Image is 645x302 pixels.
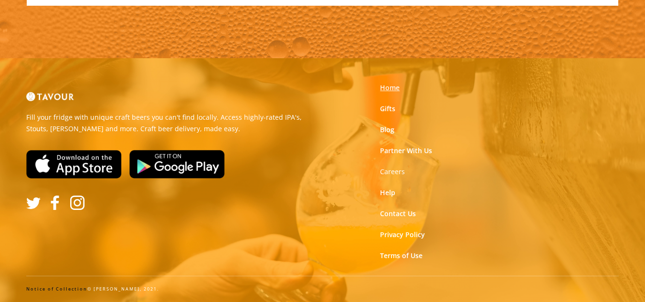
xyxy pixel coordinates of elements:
img: website_grey.svg [15,25,23,32]
a: Contact Us [380,209,416,219]
a: Notice of Collection [26,286,87,292]
a: Blog [380,125,394,135]
a: Help [380,188,395,198]
a: Careers [380,167,405,177]
div: © [PERSON_NAME], 2021. [26,286,619,292]
div: [PERSON_NAME]: [DOMAIN_NAME] [25,25,137,32]
div: Dominio [50,56,73,62]
img: tab_keywords_by_traffic_grey.svg [102,55,109,63]
a: Gifts [380,104,395,114]
img: logo_orange.svg [15,15,23,23]
a: Terms of Use [380,251,423,260]
a: Privacy Policy [380,230,425,240]
a: Home [380,83,400,93]
strong: Careers [380,167,405,176]
div: Palabras clave [112,56,152,62]
img: tab_domain_overview_orange.svg [40,55,47,63]
a: Partner With Us [380,146,432,156]
p: Fill your fridge with unique craft beers you can't find locally. Access highly-rated IPA's, Stout... [26,112,316,135]
div: v 4.0.24 [27,15,47,23]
